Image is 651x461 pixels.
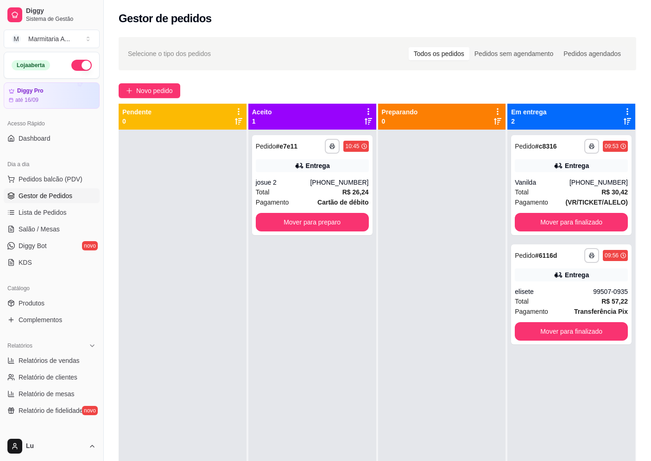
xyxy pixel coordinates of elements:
[19,208,67,217] span: Lista de Pedidos
[28,34,70,44] div: Marmitaria A ...
[345,143,359,150] div: 10:45
[565,270,589,280] div: Entrega
[515,143,535,150] span: Pedido
[256,213,369,231] button: Mover para preparo
[4,281,100,296] div: Catálogo
[511,107,546,117] p: Em entrega
[4,312,100,327] a: Complementos
[4,157,100,172] div: Dia a dia
[256,178,310,187] div: josue 2
[252,117,272,126] p: 1
[4,172,100,187] button: Pedidos balcão (PDV)
[4,386,100,401] a: Relatório de mesas
[71,60,92,71] button: Alterar Status
[26,15,96,23] span: Sistema de Gestão
[515,252,535,259] span: Pedido
[342,188,369,196] strong: R$ 26,24
[4,238,100,253] a: Diggy Botnovo
[535,252,557,259] strong: # 6116d
[4,222,100,237] a: Salão / Mesas
[306,161,330,170] div: Entrega
[515,197,548,207] span: Pagamento
[4,30,100,48] button: Select a team
[26,7,96,15] span: Diggy
[515,178,569,187] div: Vanilda
[4,296,100,311] a: Produtos
[4,131,100,146] a: Dashboard
[19,134,51,143] span: Dashboard
[511,117,546,126] p: 2
[4,370,100,385] a: Relatório de clientes
[136,86,173,96] span: Novo pedido
[4,4,100,26] a: DiggySistema de Gestão
[119,11,212,26] h2: Gestor de pedidos
[4,403,100,418] a: Relatório de fidelidadenovo
[276,143,297,150] strong: # e7e11
[19,356,80,365] span: Relatórios de vendas
[605,252,619,259] div: 09:56
[19,299,44,308] span: Produtos
[515,287,593,296] div: elisete
[19,241,47,250] span: Diggy Bot
[19,191,72,200] span: Gestor de Pedidos
[601,298,628,305] strong: R$ 57,22
[122,107,152,117] p: Pendente
[601,188,628,196] strong: R$ 30,42
[515,187,529,197] span: Total
[469,47,558,60] div: Pedidos sem agendamento
[593,287,628,296] div: 99507-0935
[310,178,368,187] div: [PHONE_NUMBER]
[4,205,100,220] a: Lista de Pedidos
[565,161,589,170] div: Entrega
[317,199,368,206] strong: Cartão de débito
[569,178,628,187] div: [PHONE_NUMBER]
[515,306,548,317] span: Pagamento
[128,49,211,59] span: Selecione o tipo dos pedidos
[126,87,133,94] span: plus
[252,107,272,117] p: Aceito
[256,143,276,150] span: Pedido
[256,187,270,197] span: Total
[12,34,21,44] span: M
[19,258,32,267] span: KDS
[4,353,100,368] a: Relatórios de vendas
[515,296,529,306] span: Total
[19,315,62,324] span: Complementos
[535,143,557,150] strong: # c8316
[7,342,32,349] span: Relatórios
[4,188,100,203] a: Gestor de Pedidos
[515,322,628,341] button: Mover para finalizado
[515,213,628,231] button: Mover para finalizado
[19,373,77,382] span: Relatório de clientes
[17,87,44,94] article: Diggy Pro
[19,406,83,415] span: Relatório de fidelidade
[4,116,100,131] div: Acesso Rápido
[565,199,628,206] strong: (VR/TICKET/ALELO)
[605,143,619,150] div: 09:53
[558,47,626,60] div: Pedidos agendados
[12,60,50,70] div: Loja aberta
[4,435,100,457] button: Lu
[256,197,289,207] span: Pagamento
[409,47,469,60] div: Todos os pedidos
[119,83,180,98] button: Novo pedido
[4,82,100,109] a: Diggy Proaté 16/09
[15,96,38,104] article: até 16/09
[4,255,100,270] a: KDS
[122,117,152,126] p: 0
[19,174,82,184] span: Pedidos balcão (PDV)
[26,442,85,450] span: Lu
[4,429,100,444] div: Gerenciar
[382,117,418,126] p: 0
[382,107,418,117] p: Preparando
[19,389,75,399] span: Relatório de mesas
[19,224,60,234] span: Salão / Mesas
[574,308,628,315] strong: Transferência Pix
